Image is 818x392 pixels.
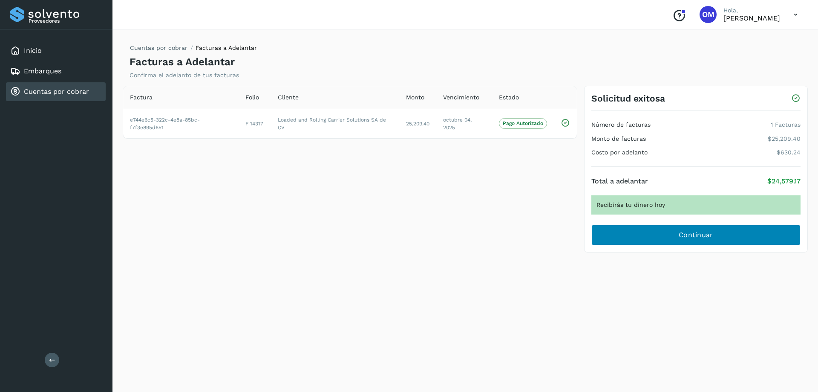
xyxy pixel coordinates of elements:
[406,121,429,127] span: 25,209.40
[777,149,801,156] p: $630.24
[406,93,424,102] span: Monto
[499,93,519,102] span: Estado
[723,7,780,14] p: Hola,
[679,230,713,240] span: Continuar
[24,67,61,75] a: Embarques
[239,109,271,138] td: F 14317
[591,195,801,215] div: Recibirás tu dinero hoy
[591,149,648,156] h4: Costo por adelanto
[443,117,472,131] span: octubre 04, 2025
[6,62,106,81] div: Embarques
[767,177,801,185] p: $24,579.17
[24,46,42,55] a: Inicio
[591,93,665,104] h3: Solicitud exitosa
[6,82,106,101] div: Cuentas por cobrar
[443,93,479,102] span: Vencimiento
[771,121,801,128] p: 1 Facturas
[245,93,259,102] span: Folio
[29,18,102,24] p: Proveedores
[591,135,646,142] h4: Monto de facturas
[591,121,651,128] h4: Número de facturas
[591,177,648,185] h4: Total a adelantar
[24,87,89,96] a: Cuentas por cobrar
[130,44,187,51] a: Cuentas por cobrar
[123,109,239,138] td: e744e6c5-322c-4e8a-85bc-f7f3e895d651
[278,93,299,102] span: Cliente
[503,120,543,126] p: Pago Autorizado
[6,41,106,60] div: Inicio
[130,72,239,79] p: Confirma el adelanto de tus facturas
[723,14,780,22] p: OZIEL MATA MURO
[130,44,257,56] nav: breadcrumb
[591,225,801,245] button: Continuar
[196,44,257,51] span: Facturas a Adelantar
[271,109,399,138] td: Loaded and Rolling Carrier Solutions SA de CV
[768,135,801,142] p: $25,209.40
[130,93,153,102] span: Factura
[130,56,235,68] h4: Facturas a Adelantar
